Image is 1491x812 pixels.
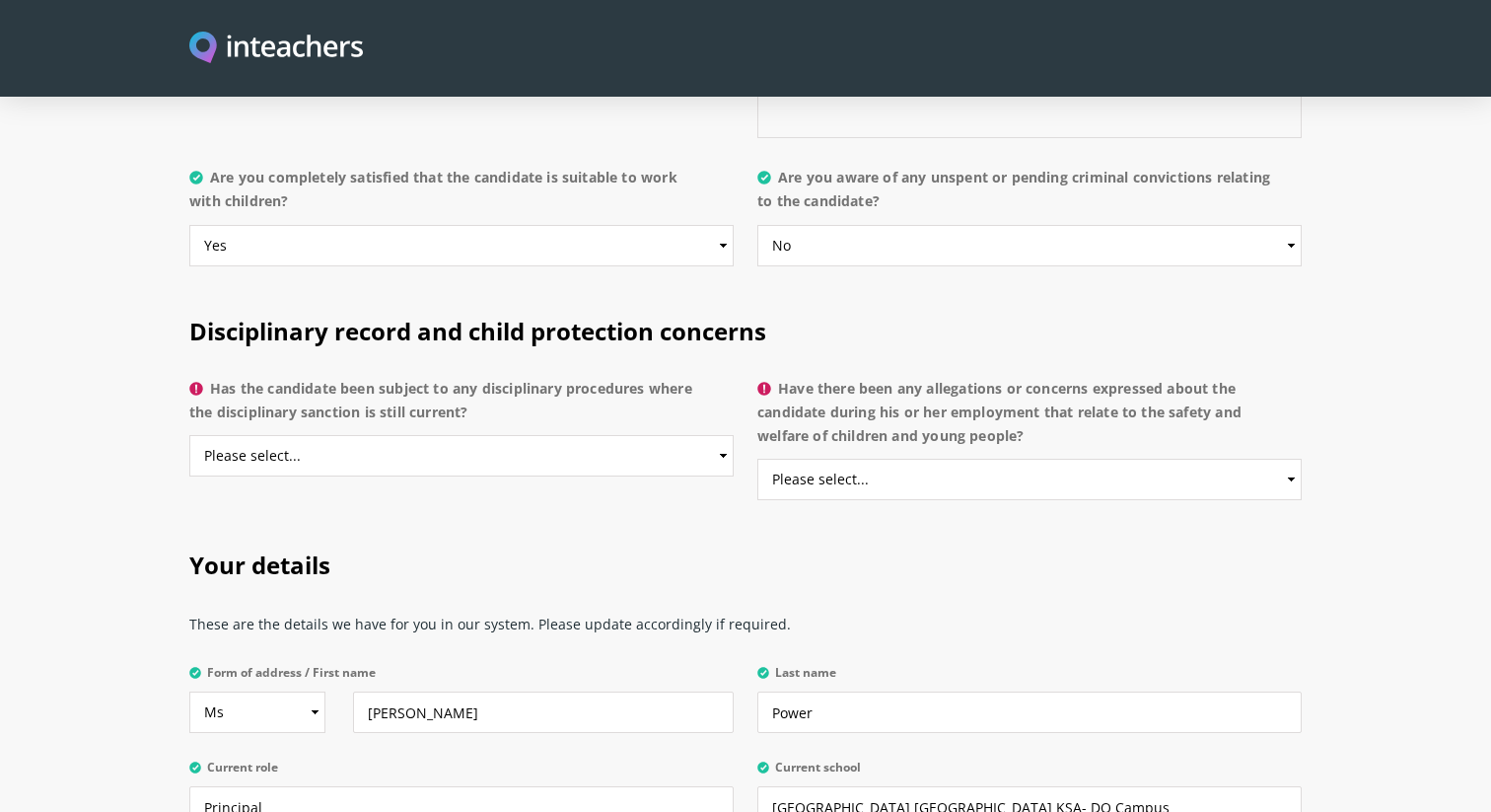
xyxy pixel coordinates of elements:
label: Have there been any allegations or concerns expressed about the candidate during his or her emplo... [757,377,1302,460]
p: These are the details we have for you in our system. Please update accordingly if required. [189,603,1302,658]
label: Has the candidate been subject to any disciplinary procedures where the disciplinary sanction is ... [189,377,734,436]
a: Visit this site's homepage [189,32,363,66]
label: Current school [757,761,1302,786]
label: Last name [757,666,1302,692]
img: Inteachers [189,32,363,66]
label: Are you aware of any unspent or pending criminal convictions relating to the candidate? [757,166,1302,225]
label: Form of address / First name [189,666,734,692]
label: Are you completely satisfied that the candidate is suitable to work with children? [189,166,734,225]
span: Disciplinary record and child protection concerns [189,315,766,347]
span: Your details [189,549,330,581]
label: Current role [189,761,734,786]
